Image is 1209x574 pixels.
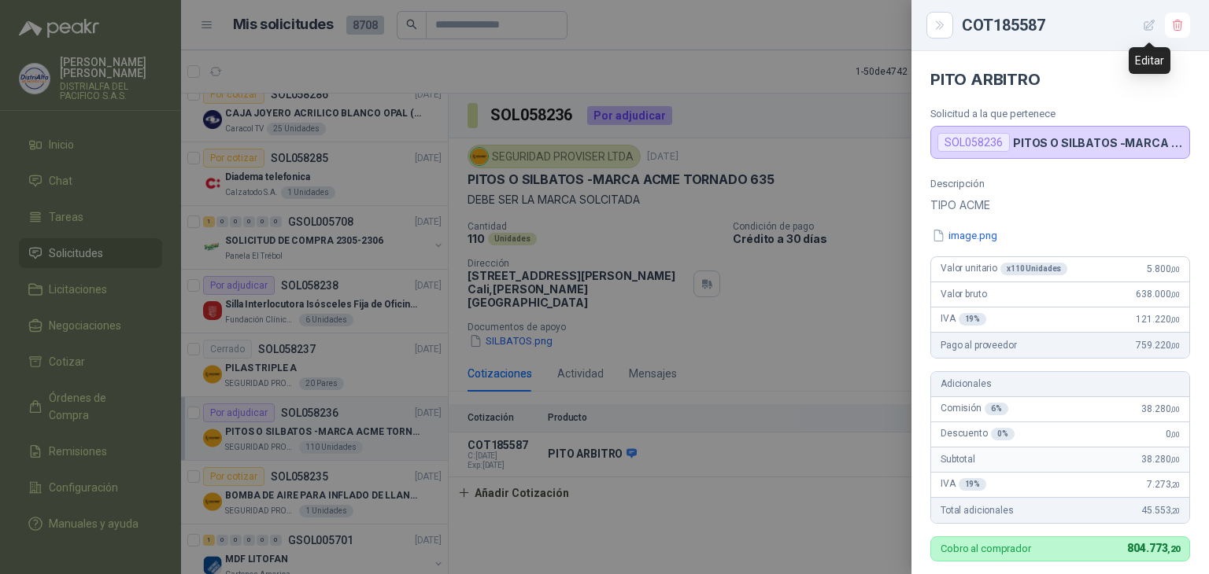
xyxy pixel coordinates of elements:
[1129,47,1170,74] div: Editar
[1141,454,1180,465] span: 38.280
[1141,403,1180,414] span: 38.280
[941,454,975,465] span: Subtotal
[931,498,1189,523] div: Total adicionales
[941,263,1067,275] span: Valor unitario
[941,340,1017,351] span: Pago al proveedor
[1170,506,1180,515] span: ,20
[1167,544,1180,554] span: ,20
[930,196,1190,215] p: TIPO ACME
[1136,314,1180,325] span: 121.220
[962,13,1190,38] div: COT185587
[1170,315,1180,324] span: ,00
[1170,430,1180,439] span: ,00
[941,403,1008,415] span: Comisión
[1136,289,1180,300] span: 638.000
[941,543,1031,554] p: Cobro al comprador
[941,428,1015,440] span: Descuento
[991,428,1015,440] div: 0 %
[930,178,1190,189] p: Descripción
[1170,341,1180,350] span: ,00
[930,108,1190,120] p: Solicitud a la que pertenece
[930,70,1190,89] h4: PITO ARBITRO
[985,403,1008,415] div: 6 %
[1170,480,1180,489] span: ,20
[941,289,986,300] span: Valor bruto
[1127,542,1180,554] span: 804.773
[941,478,986,491] span: IVA
[1170,405,1180,414] span: ,00
[1170,455,1180,464] span: ,00
[1147,479,1180,490] span: 7.273
[1170,290,1180,299] span: ,00
[959,478,987,491] div: 19 %
[1013,136,1183,149] p: PITOS O SILBATOS -MARCA ACME TORNADO 635
[1147,263,1180,274] span: 5.800
[930,227,999,244] button: image.png
[1000,263,1067,275] div: x 110 Unidades
[931,372,1189,397] div: Adicionales
[1141,505,1180,516] span: 45.553
[930,16,949,35] button: Close
[937,133,1010,152] div: SOL058236
[1136,340,1180,351] span: 759.220
[959,313,987,326] div: 19 %
[941,313,986,326] span: IVA
[1170,265,1180,274] span: ,00
[1166,429,1180,440] span: 0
